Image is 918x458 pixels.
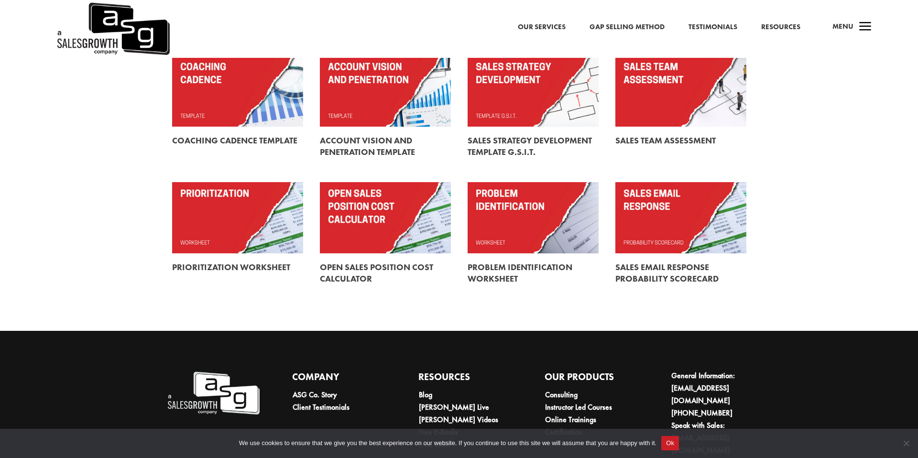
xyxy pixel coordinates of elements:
[590,21,665,33] a: Gap Selling Method
[292,370,385,389] h4: Company
[545,427,582,437] a: Certification
[671,383,730,405] a: [EMAIL_ADDRESS][DOMAIN_NAME]
[688,21,737,33] a: Testimonials
[293,402,350,412] a: Client Testimonials
[671,408,732,418] a: [PHONE_NUMBER]
[518,21,566,33] a: Our Services
[901,438,911,448] span: No
[661,436,679,450] button: Ok
[419,414,498,425] a: [PERSON_NAME] Videos
[419,402,489,412] a: [PERSON_NAME] Live
[545,390,578,400] a: Consulting
[545,402,612,412] a: Instructor Led Courses
[166,370,260,417] img: A Sales Growth Company
[419,427,458,437] a: Free E-Books
[239,438,656,448] span: We use cookies to ensure that we give you the best experience on our website. If you continue to ...
[545,370,638,389] h4: Our Products
[761,21,800,33] a: Resources
[856,18,875,37] span: a
[671,370,764,407] li: General Information:
[419,390,432,400] a: Blog
[832,22,853,31] span: Menu
[293,390,337,400] a: ASG Co. Story
[418,370,512,389] h4: Resources
[671,419,764,457] li: Speak with Sales:
[545,414,596,425] a: Online Trainings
